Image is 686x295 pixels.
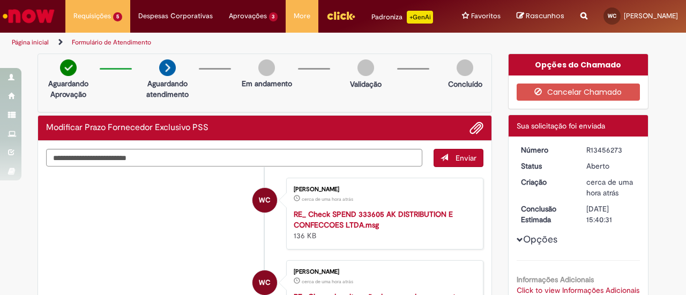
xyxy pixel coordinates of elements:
time: 28/08/2025 09:40:20 [302,196,353,202]
time: 28/08/2025 09:39:43 [302,278,353,285]
span: 3 [269,12,278,21]
dt: Conclusão Estimada [513,203,579,225]
span: cerca de uma hora atrás [302,196,353,202]
img: check-circle-green.png [60,59,77,76]
p: Aguardando Aprovação [42,78,94,100]
img: click_logo_yellow_360x200.png [326,7,355,24]
dt: Criação [513,177,579,187]
p: Validação [350,79,382,89]
span: Rascunhos [526,11,564,21]
a: Formulário de Atendimento [72,38,151,47]
span: 5 [113,12,122,21]
a: RE_ Check SPEND 333605 AK DISTRIBUTION E CONFECCOES LTDA.msg [294,209,453,230]
img: img-circle-grey.png [258,59,275,76]
div: R13456273 [586,145,636,155]
textarea: Digite sua mensagem aqui... [46,149,422,167]
button: Cancelar Chamado [517,84,640,101]
h2: Modificar Prazo Fornecedor Exclusivo PSS Histórico de tíquete [46,123,208,133]
a: Click to view Informações Adicionais [517,285,639,295]
p: Concluído [448,79,482,89]
span: Requisições [73,11,111,21]
div: [DATE] 15:40:31 [586,203,636,225]
img: arrow-next.png [159,59,176,76]
span: Aprovações [229,11,267,21]
div: [PERSON_NAME] [294,186,472,193]
span: Favoritos [471,11,501,21]
p: Em andamento [242,78,292,89]
span: Sua solicitação foi enviada [517,121,605,131]
a: Rascunhos [517,11,564,21]
button: Adicionar anexos [469,121,483,135]
span: WC [259,187,271,213]
button: Enviar [434,149,483,167]
div: [PERSON_NAME] [294,269,472,275]
div: 28/08/2025 09:40:27 [586,177,636,198]
p: +GenAi [407,11,433,24]
b: Informações Adicionais [517,275,594,284]
div: 136 KB [294,209,472,241]
a: Página inicial [12,38,49,47]
span: Enviar [456,153,476,163]
ul: Trilhas de página [8,33,449,52]
img: img-circle-grey.png [457,59,473,76]
span: cerca de uma hora atrás [302,278,353,285]
div: Opções do Chamado [509,54,648,75]
dt: Status [513,161,579,171]
img: img-circle-grey.png [357,59,374,76]
dt: Número [513,145,579,155]
span: [PERSON_NAME] [624,11,678,20]
div: Aberto [586,161,636,171]
div: Padroniza [371,11,433,24]
span: Despesas Corporativas [138,11,213,21]
span: WC [608,12,616,19]
img: ServiceNow [1,5,56,27]
span: cerca de uma hora atrás [586,177,633,198]
div: Wellington Jose de Souza Campos [252,270,277,295]
span: More [294,11,310,21]
div: Wellington Jose de Souza Campos [252,188,277,213]
p: Aguardando atendimento [141,78,193,100]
